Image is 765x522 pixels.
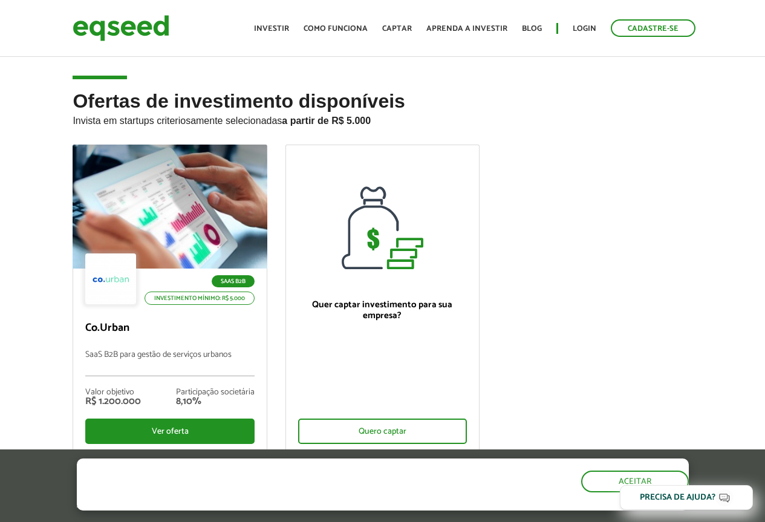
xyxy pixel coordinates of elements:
p: SaaS B2B [212,275,255,287]
h5: O site da EqSeed utiliza cookies para melhorar sua navegação. [77,458,444,496]
p: Quer captar investimento para sua empresa? [298,299,467,321]
a: Aprenda a investir [426,25,507,33]
div: R$ 1.200.000 [85,397,141,406]
a: Cadastre-se [611,19,695,37]
h2: Ofertas de investimento disponíveis [73,91,692,145]
a: SaaS B2B Investimento mínimo: R$ 5.000 Co.Urban SaaS B2B para gestão de serviços urbanos Valor ob... [73,145,267,453]
a: Login [573,25,596,33]
div: 8,10% [176,397,255,406]
a: Como funciona [304,25,368,33]
a: política de privacidade e de cookies [236,500,376,511]
img: EqSeed [73,12,169,44]
p: Co.Urban [85,322,254,335]
button: Aceitar [581,471,689,492]
div: Quero captar [298,419,467,444]
p: Invista em startups criteriosamente selecionadas [73,112,692,126]
div: Valor objetivo [85,388,141,397]
a: Investir [254,25,289,33]
div: Participação societária [176,388,255,397]
a: Captar [382,25,412,33]
p: Investimento mínimo: R$ 5.000 [145,292,255,305]
div: Ver oferta [85,419,254,444]
a: Blog [522,25,542,33]
p: Ao clicar em "aceitar", você aceita nossa . [77,499,444,511]
p: SaaS B2B para gestão de serviços urbanos [85,350,254,376]
a: Quer captar investimento para sua empresa? Quero captar [285,145,480,454]
strong: a partir de R$ 5.000 [282,116,371,126]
